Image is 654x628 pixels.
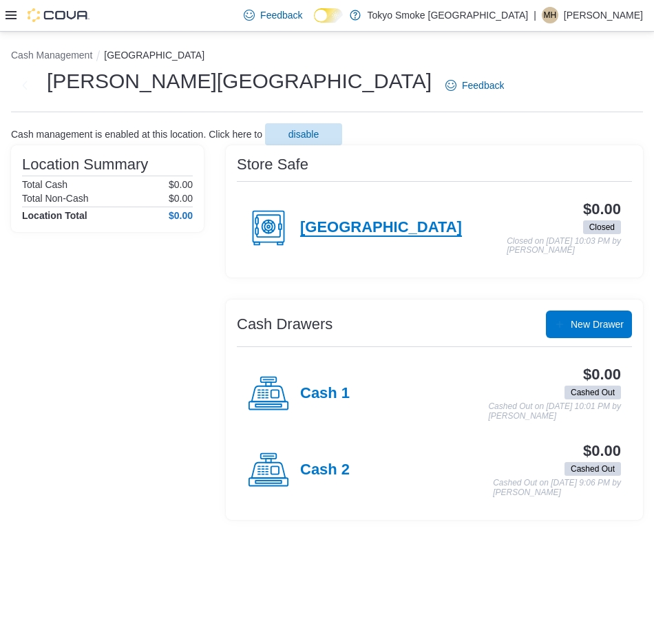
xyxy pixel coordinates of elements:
h4: Location Total [22,210,87,221]
nav: An example of EuiBreadcrumbs [11,48,643,65]
h3: Cash Drawers [237,316,333,333]
h3: $0.00 [583,201,621,218]
span: disable [288,127,319,141]
h3: $0.00 [583,443,621,459]
span: Feedback [462,78,504,92]
button: New Drawer [546,311,632,338]
span: Cashed Out [571,463,615,475]
button: disable [265,123,342,145]
p: $0.00 [169,179,193,190]
p: | [534,7,536,23]
button: [GEOGRAPHIC_DATA] [104,50,204,61]
h4: [GEOGRAPHIC_DATA] [300,219,462,237]
h4: $0.00 [169,210,193,221]
p: Closed on [DATE] 10:03 PM by [PERSON_NAME] [507,237,621,255]
span: New Drawer [571,317,624,331]
p: [PERSON_NAME] [564,7,643,23]
h4: Cash 1 [300,385,350,403]
div: Makaela Harkness [542,7,558,23]
a: Feedback [440,72,509,99]
h3: $0.00 [583,366,621,383]
h4: Cash 2 [300,461,350,479]
button: Cash Management [11,50,92,61]
h3: Location Summary [22,156,148,173]
h6: Total Cash [22,179,67,190]
span: Cashed Out [565,462,621,476]
span: Closed [589,221,615,233]
img: Cova [28,8,89,22]
span: Feedback [260,8,302,22]
p: Cash management is enabled at this location. Click here to [11,129,262,140]
p: Tokyo Smoke [GEOGRAPHIC_DATA] [368,7,529,23]
p: Cashed Out on [DATE] 9:06 PM by [PERSON_NAME] [493,479,621,497]
span: Cashed Out [571,386,615,399]
span: Cashed Out [565,386,621,399]
p: Cashed Out on [DATE] 10:01 PM by [PERSON_NAME] [488,402,621,421]
a: Feedback [238,1,308,29]
h3: Store Safe [237,156,308,173]
span: MH [544,7,557,23]
span: Closed [583,220,621,234]
p: $0.00 [169,193,193,204]
h1: [PERSON_NAME][GEOGRAPHIC_DATA] [47,67,432,95]
button: Next [11,72,39,99]
h6: Total Non-Cash [22,193,89,204]
input: Dark Mode [314,8,343,23]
